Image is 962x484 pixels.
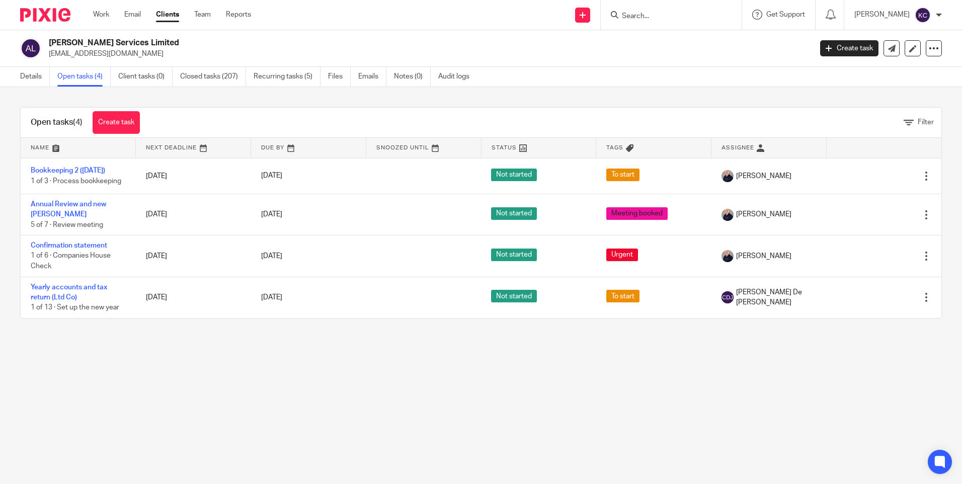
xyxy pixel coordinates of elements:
img: IMG_8745-0021-copy.jpg [721,209,734,221]
img: IMG_8745-0021-copy.jpg [721,170,734,182]
a: Recurring tasks (5) [254,67,320,87]
td: [DATE] [136,158,251,194]
a: Files [328,67,351,87]
span: 1 of 13 · Set up the new year [31,304,119,311]
a: Create task [93,111,140,134]
span: 5 of 7 · Review meeting [31,221,103,228]
input: Search [621,12,711,21]
a: Client tasks (0) [118,67,173,87]
span: 1 of 3 · Process bookkeeping [31,178,121,185]
span: Not started [491,290,537,302]
a: Clients [156,10,179,20]
a: Annual Review and new [PERSON_NAME] [31,201,106,218]
span: Meeting booked [606,207,668,220]
a: Notes (0) [394,67,431,87]
p: [EMAIL_ADDRESS][DOMAIN_NAME] [49,49,805,59]
span: Get Support [766,11,805,18]
a: Closed tasks (207) [180,67,246,87]
span: 1 of 6 · Companies House Check [31,253,111,270]
td: [DATE] [136,194,251,235]
span: Filter [918,119,934,126]
a: Team [194,10,211,20]
a: Bookkeeping 2 ([DATE]) [31,167,105,174]
p: [PERSON_NAME] [854,10,910,20]
span: Snoozed Until [376,145,429,150]
span: Not started [491,207,537,220]
span: [DATE] [261,173,282,180]
span: Not started [491,169,537,181]
a: Yearly accounts and tax return (Ltd Co) [31,284,107,301]
span: [DATE] [261,253,282,260]
img: Pixie [20,8,70,22]
span: [DATE] [261,211,282,218]
a: Work [93,10,109,20]
span: [PERSON_NAME] De [PERSON_NAME] [736,287,817,308]
h2: [PERSON_NAME] Services Limited [49,38,654,48]
td: [DATE] [136,235,251,277]
a: Create task [820,40,878,56]
span: [DATE] [261,294,282,301]
a: Open tasks (4) [57,67,111,87]
span: Status [492,145,517,150]
span: To start [606,290,639,302]
a: Audit logs [438,67,477,87]
span: (4) [73,118,83,126]
img: svg%3E [721,291,734,303]
span: Urgent [606,249,638,261]
span: Tags [606,145,623,150]
img: IMG_8745-0021-copy.jpg [721,250,734,262]
span: [PERSON_NAME] [736,209,791,219]
a: Details [20,67,50,87]
h1: Open tasks [31,117,83,128]
img: svg%3E [20,38,41,59]
span: [PERSON_NAME] [736,251,791,261]
a: Reports [226,10,251,20]
a: Email [124,10,141,20]
td: [DATE] [136,277,251,318]
span: Not started [491,249,537,261]
span: [PERSON_NAME] [736,171,791,181]
img: svg%3E [915,7,931,23]
span: To start [606,169,639,181]
a: Confirmation statement [31,242,107,249]
a: Emails [358,67,386,87]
